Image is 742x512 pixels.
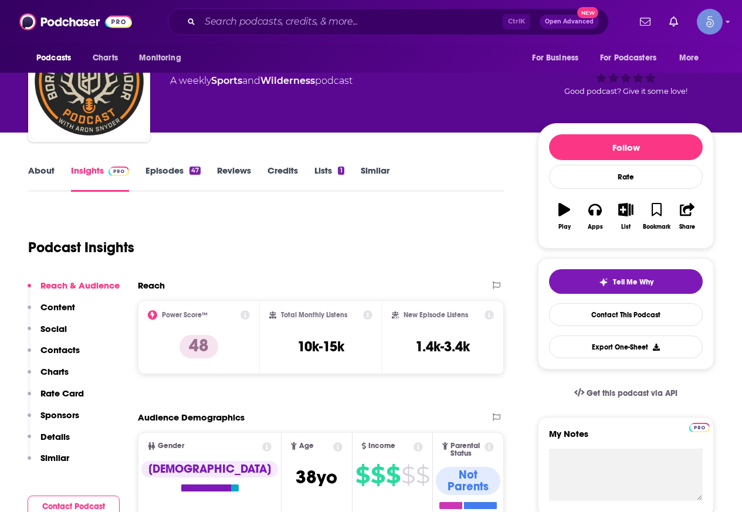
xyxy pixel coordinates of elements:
[588,223,603,230] div: Apps
[40,409,79,421] p: Sponsors
[314,165,344,192] a: Lists1
[679,50,699,66] span: More
[85,47,125,69] a: Charts
[40,344,80,355] p: Contacts
[532,50,578,66] span: For Business
[28,388,84,409] button: Rate Card
[28,301,75,323] button: Content
[40,388,84,399] p: Rate Card
[170,74,353,88] div: A weekly podcast
[40,452,69,463] p: Similar
[689,421,710,432] a: Pro website
[361,165,389,192] a: Similar
[139,50,181,66] span: Monitoring
[549,195,580,238] button: Play
[611,195,641,238] button: List
[40,280,120,291] p: Reach & Audience
[40,366,69,377] p: Charts
[40,431,70,442] p: Details
[549,428,703,449] label: My Notes
[697,9,723,35] img: User Profile
[28,280,120,301] button: Reach & Audience
[592,47,673,69] button: open menu
[404,311,468,319] h2: New Episode Listens
[565,379,687,408] a: Get this podcast via API
[577,7,598,18] span: New
[28,409,79,431] button: Sponsors
[401,466,415,484] span: $
[158,442,184,450] span: Gender
[641,195,672,238] button: Bookmark
[549,335,703,358] button: Export One-Sheet
[299,442,314,450] span: Age
[19,11,132,33] img: Podchaser - Follow, Share and Rate Podcasts
[281,311,347,319] h2: Total Monthly Listens
[697,9,723,35] span: Logged in as Spiral5-G1
[545,19,594,25] span: Open Advanced
[355,466,370,484] span: $
[558,223,571,230] div: Play
[503,14,530,29] span: Ctrl K
[28,431,70,453] button: Details
[109,167,129,176] img: Podchaser Pro
[549,303,703,326] a: Contact This Podcast
[28,165,55,192] a: About
[189,167,201,175] div: 47
[145,165,201,192] a: Episodes47
[635,12,655,32] a: Show notifications dropdown
[621,223,631,230] div: List
[564,87,687,96] span: Good podcast? Give it some love!
[613,277,653,287] span: Tell Me Why
[643,223,670,230] div: Bookmark
[260,75,315,86] a: Wilderness
[297,338,344,355] h3: 10k-15k
[242,75,260,86] span: and
[371,466,385,484] span: $
[31,22,148,140] img: BORN PRIMITIVE OUTDOOR PODCAST
[267,165,298,192] a: Credits
[689,423,710,432] img: Podchaser Pro
[450,442,483,457] span: Parental Status
[587,388,677,398] span: Get this podcast via API
[296,466,337,489] span: 38 yo
[386,466,400,484] span: $
[36,50,71,66] span: Podcasts
[697,9,723,35] button: Show profile menu
[217,165,251,192] a: Reviews
[162,311,208,319] h2: Power Score™
[549,269,703,294] button: tell me why sparkleTell Me Why
[679,223,695,230] div: Share
[40,323,67,334] p: Social
[338,167,344,175] div: 1
[580,195,610,238] button: Apps
[416,466,429,484] span: $
[28,344,80,366] button: Contacts
[28,366,69,388] button: Charts
[549,165,703,189] div: Rate
[368,442,395,450] span: Income
[131,47,196,69] button: open menu
[28,323,67,345] button: Social
[138,412,245,423] h2: Audience Demographics
[599,277,608,287] img: tell me why sparkle
[93,50,118,66] span: Charts
[540,15,599,29] button: Open AdvancedNew
[179,335,218,358] p: 48
[141,461,278,477] div: [DEMOGRAPHIC_DATA]
[28,47,86,69] button: open menu
[200,12,503,31] input: Search podcasts, credits, & more...
[415,338,470,355] h3: 1.4k-3.4k
[665,12,683,32] a: Show notifications dropdown
[600,50,656,66] span: For Podcasters
[671,47,714,69] button: open menu
[211,75,242,86] a: Sports
[40,301,75,313] p: Content
[549,134,703,160] button: Follow
[71,165,129,192] a: InsightsPodchaser Pro
[138,280,165,291] h2: Reach
[28,452,69,474] button: Similar
[28,239,134,256] h1: Podcast Insights
[672,195,703,238] button: Share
